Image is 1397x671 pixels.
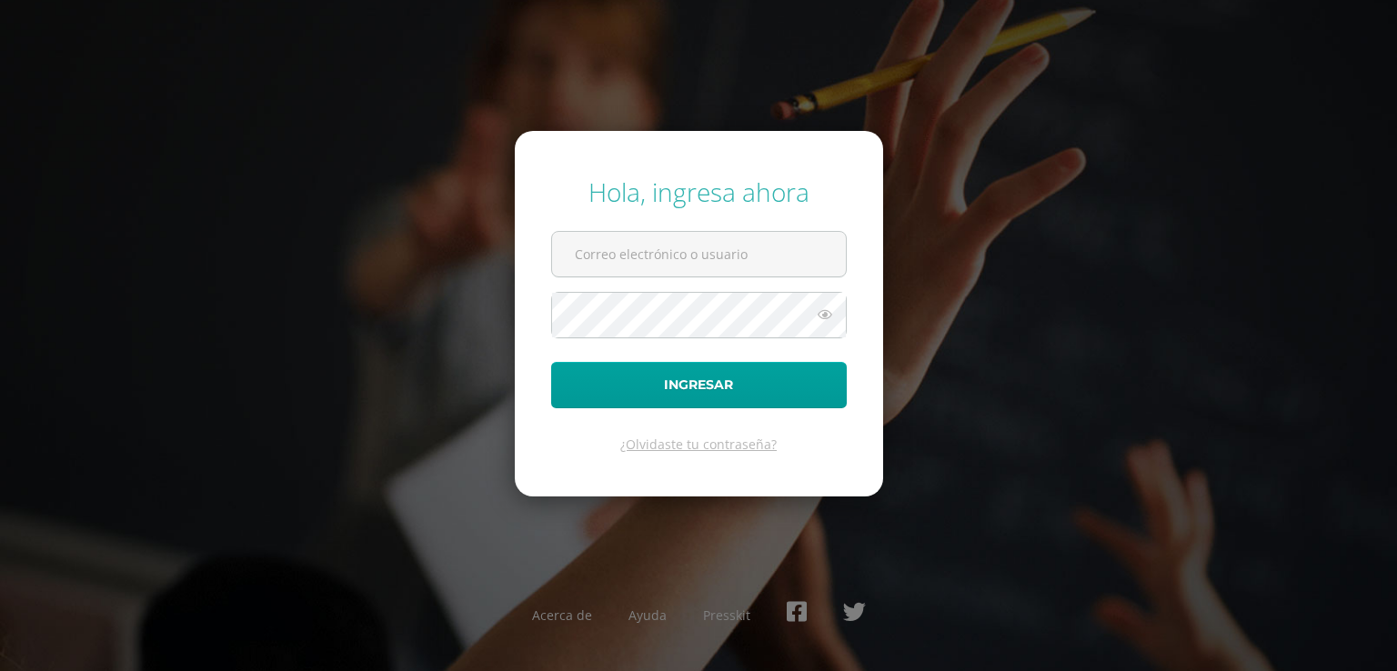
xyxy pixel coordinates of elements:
a: Acerca de [532,606,592,624]
input: Correo electrónico o usuario [552,232,846,276]
a: ¿Olvidaste tu contraseña? [620,436,777,453]
button: Ingresar [551,362,847,408]
a: Presskit [703,606,750,624]
div: Hola, ingresa ahora [551,175,847,209]
a: Ayuda [628,606,667,624]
